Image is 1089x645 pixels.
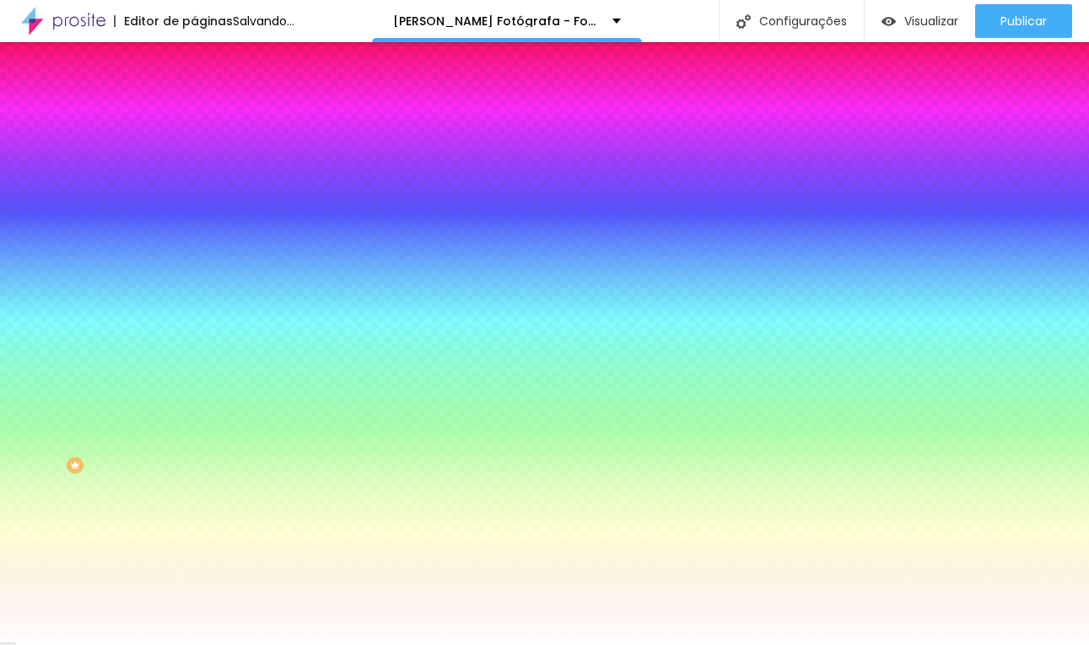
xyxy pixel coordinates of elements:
img: view-1.svg [881,14,896,29]
button: Publicar [975,4,1072,38]
span: Publicar [1000,14,1047,28]
div: Salvando... [233,15,294,27]
div: Editor de páginas [114,15,233,27]
img: Icone [736,14,751,29]
span: Visualizar [904,14,958,28]
p: [PERSON_NAME] Fotógrafa - Foto e Vídeo de Família e [PERSON_NAME] [PERSON_NAME] [PERSON_NAME] [393,15,600,27]
button: Visualizar [865,4,975,38]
